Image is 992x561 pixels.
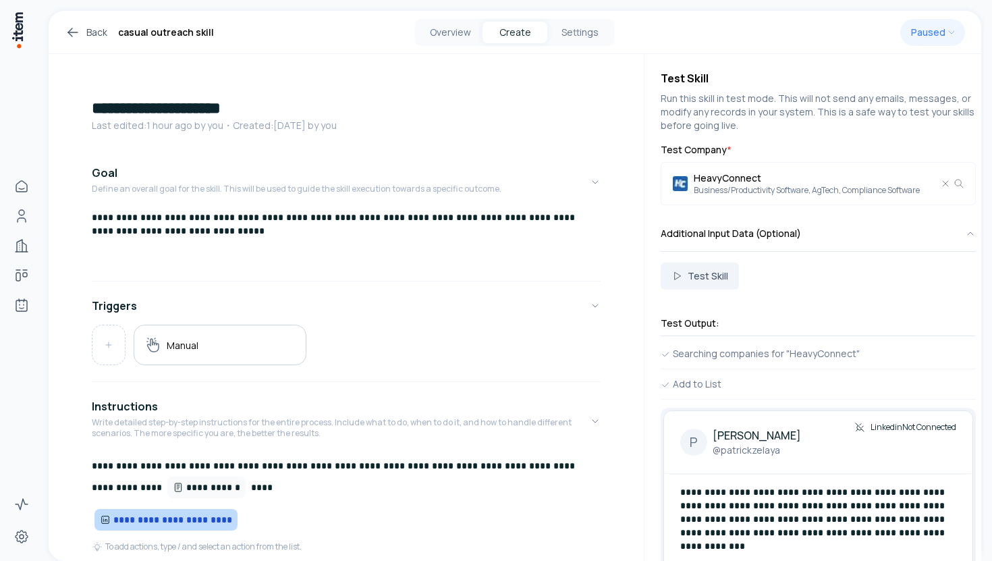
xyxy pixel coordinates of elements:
h4: [PERSON_NAME] [713,427,801,444]
h4: Goal [92,165,117,181]
a: Agents [8,292,35,319]
a: Back [65,24,107,41]
h3: Test Output: [661,317,976,330]
div: To add actions, type / and select an action from the list. [92,541,302,552]
img: Item Brain Logo [11,11,24,49]
label: Test Company [661,143,976,157]
div: GoalDefine an overall goal for the skill. This will be used to guide the skill execution towards ... [92,211,601,275]
h4: Instructions [92,398,158,415]
span: Linkedin Not Connected [871,422,956,433]
div: P [680,429,707,456]
span: Business/Productivity Software, AgTech, Compliance Software [694,185,920,196]
div: Add to List [661,377,976,391]
button: InstructionsWrite detailed step-by-step instructions for the entire process. Include what to do, ... [92,388,601,455]
p: Run this skill in test mode. This will not send any emails, messages, or modify any records in yo... [661,92,976,132]
button: GoalDefine an overall goal for the skill. This will be used to guide the skill execution towards ... [92,154,601,211]
a: People [8,203,35,230]
div: Searching companies for "HeavyConnect" [661,347,976,360]
button: Test Skill [661,263,739,290]
div: Triggers [92,325,601,376]
a: Activity [8,491,35,518]
a: Deals [8,262,35,289]
h4: Triggers [92,298,137,314]
a: Companies [8,232,35,259]
button: Create [483,22,547,43]
p: Define an overall goal for the skill. This will be used to guide the skill execution towards a sp... [92,184,501,194]
p: Last edited: 1 hour ago by you ・Created: [DATE] by you [92,119,601,132]
h1: casual outreach skill [118,24,214,41]
h4: Test Skill [661,70,976,86]
span: HeavyConnect [694,171,920,185]
a: @patrickzelaya [713,444,801,457]
a: Home [8,173,35,200]
button: Additional Input Data (Optional) [661,216,976,251]
img: HeavyConnect [672,176,688,192]
p: Write detailed step-by-step instructions for the entire process. Include what to do, when to do i... [92,417,590,439]
button: Overview [418,22,483,43]
a: Settings [8,523,35,550]
h5: Manual [167,339,198,352]
button: Triggers [92,287,601,325]
button: Settings [547,22,612,43]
